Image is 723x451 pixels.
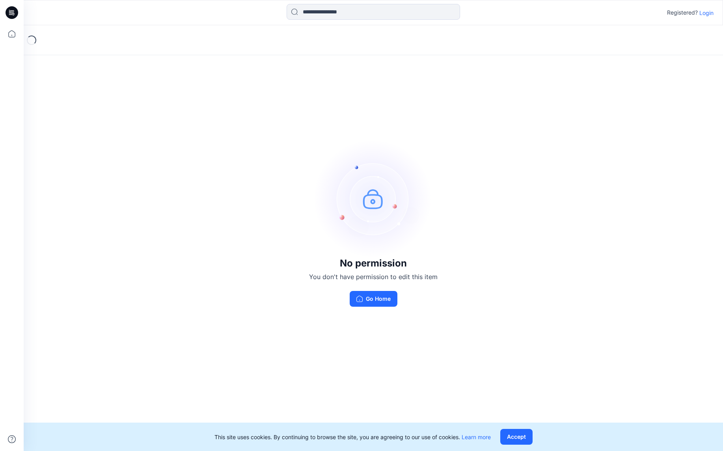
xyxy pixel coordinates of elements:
[214,433,491,441] p: This site uses cookies. By continuing to browse the site, you are agreeing to our use of cookies.
[667,8,698,17] p: Registered?
[462,434,491,440] a: Learn more
[500,429,533,445] button: Accept
[350,291,397,307] button: Go Home
[309,258,438,269] h3: No permission
[699,9,714,17] p: Login
[309,272,438,281] p: You don't have permission to edit this item
[314,140,432,258] img: no-perm.svg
